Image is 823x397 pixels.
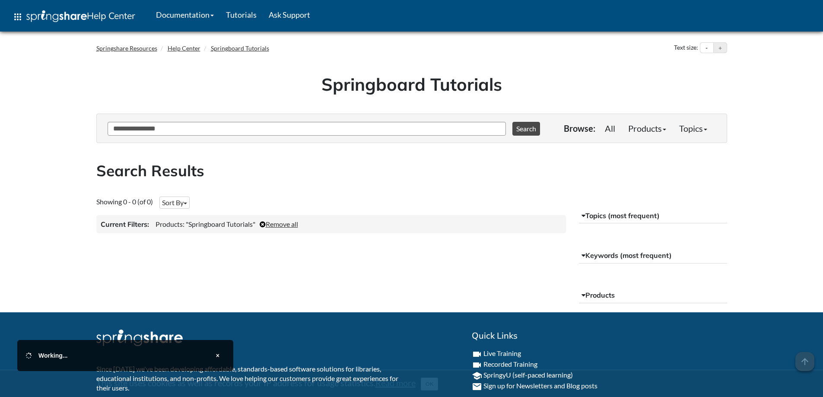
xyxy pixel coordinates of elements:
[673,120,714,137] a: Topics
[159,197,190,209] button: Sort By
[260,220,298,228] a: Remove all
[622,120,673,137] a: Products
[168,44,200,52] a: Help Center
[472,371,482,381] i: school
[483,349,521,357] a: Live Training
[579,208,727,224] button: Topics (most frequent)
[795,352,814,371] span: arrow_upward
[220,4,263,25] a: Tutorials
[88,377,736,391] div: This site uses cookies as well as records your IP address for usage statistics.
[472,381,482,392] i: email
[564,122,595,134] p: Browse:
[483,360,537,368] a: Recorded Training
[512,122,540,136] button: Search
[598,120,622,137] a: All
[26,10,87,22] img: Springshare
[96,330,183,346] img: Springshare
[96,364,405,393] p: Since [DATE] we've been developing affordable, standards-based software solutions for libraries, ...
[579,288,727,303] button: Products
[96,197,153,206] span: Showing 0 - 0 (of 0)
[96,44,157,52] a: Springshare Resources
[714,43,727,53] button: Increase text size
[101,219,149,229] h3: Current Filters
[87,10,135,21] span: Help Center
[263,4,316,25] a: Ask Support
[211,349,225,362] button: Close
[38,352,67,359] span: Working...
[150,4,220,25] a: Documentation
[375,378,416,388] a: Read more
[472,330,727,342] h2: Quick Links
[96,160,727,181] h2: Search Results
[579,248,727,264] button: Keywords (most frequent)
[103,72,721,96] h1: Springboard Tutorials
[483,381,597,390] a: Sign up for Newsletters and Blog posts
[6,4,141,30] a: apps Help Center
[672,42,700,54] div: Text size:
[700,43,713,53] button: Decrease text size
[13,12,23,22] span: apps
[472,360,482,370] i: videocam
[472,349,482,359] i: videocam
[186,220,255,228] span: "Springboard Tutorials"
[156,220,184,228] span: Products:
[421,378,438,391] button: Close
[483,371,573,379] a: SpringyU (self-paced learning)
[211,44,269,52] a: Springboard Tutorials
[795,353,814,363] a: arrow_upward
